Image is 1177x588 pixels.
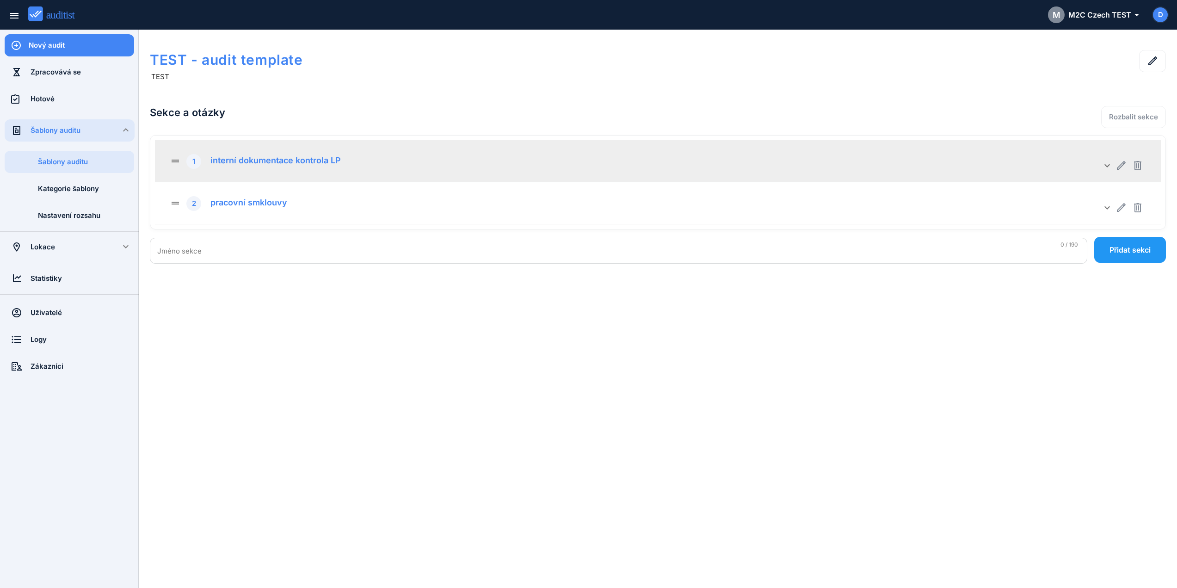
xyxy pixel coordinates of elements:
a: Zpracovává se [5,61,134,83]
img: auditist_logo_new.svg [28,6,83,22]
div: Lokace [31,242,108,252]
i: keyboard_arrow_down [120,241,131,252]
div: Zákazníci [31,361,134,371]
i: menu [9,10,20,21]
a: Lokace [5,236,108,258]
div: Statistiky [31,273,134,284]
span: M [1053,9,1060,21]
a: Šablony auditu [5,151,134,173]
i: keyboard_arrow_down [1102,160,1113,171]
a: Šablony auditu [5,119,135,142]
div: Uživatelé [31,308,134,318]
a: Nastavení rozsahu [5,204,134,227]
i: drag_handle [170,195,186,209]
h2: Sekce a otázky [150,97,759,128]
div: M2C Czech TEST [1048,6,1138,23]
div: Šablony auditu [31,125,135,136]
input: Jméno sekce [157,244,1080,259]
a: Kategorie šablony [5,178,134,200]
a: Logy [5,328,134,351]
div: 2 [186,196,201,211]
div: pracovní smklouvy [203,195,287,208]
div: Nový audit [29,40,134,50]
i: drag_handle [170,153,186,167]
div: interní dokumentace kontrola LP [203,153,341,166]
a: Hotové [5,88,134,110]
i: keyboard_arrow_down [1102,202,1113,213]
h1: TEST - audit template [150,50,759,69]
div: Hotové [31,94,134,104]
a: Zákazníci [5,355,134,378]
div: 1 [186,154,201,169]
button: Přidat sekci [1094,237,1166,263]
i: arrow_drop_down_outlined [1131,9,1138,20]
span: D [1158,10,1163,20]
i: keyboard_arrow_down [120,124,131,136]
div: Zpracovává se [31,67,134,77]
button: MM2C Czech TEST [1041,4,1146,26]
div: Logy [31,334,134,345]
div: Přidat sekci [1109,244,1151,255]
a: Uživatelé [5,302,134,324]
button: Rozbalit sekce [1101,106,1166,128]
div: Šablony auditu [38,157,134,167]
span: Rozbalit sekce [1109,112,1158,122]
div: Nastavení rozsahu [38,210,134,221]
div: Kategorie šablony [38,184,134,194]
a: Statistiky [5,267,134,290]
button: D [1152,6,1169,23]
p: TEST [151,72,759,82]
